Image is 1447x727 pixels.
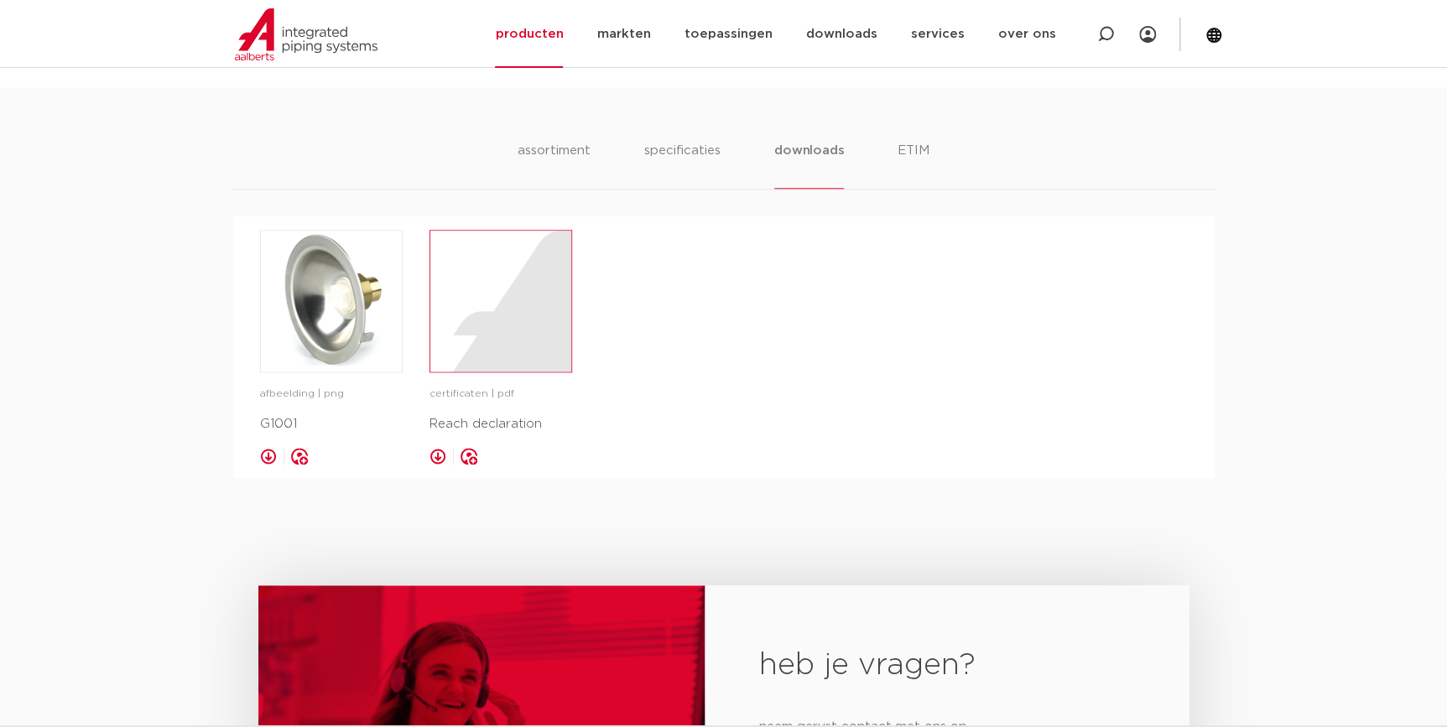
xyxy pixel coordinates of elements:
[644,141,721,189] li: specificaties
[774,141,844,189] li: downloads
[429,386,572,402] p: certificaten | pdf
[518,141,591,189] li: assortiment
[898,141,929,189] li: ETIM
[261,231,402,371] img: image for G1001
[758,646,1135,686] h2: heb je vragen?
[260,414,403,434] p: G1001
[260,230,403,372] a: image for G1001
[429,414,572,434] p: Reach declaration
[260,386,403,402] p: afbeelding | png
